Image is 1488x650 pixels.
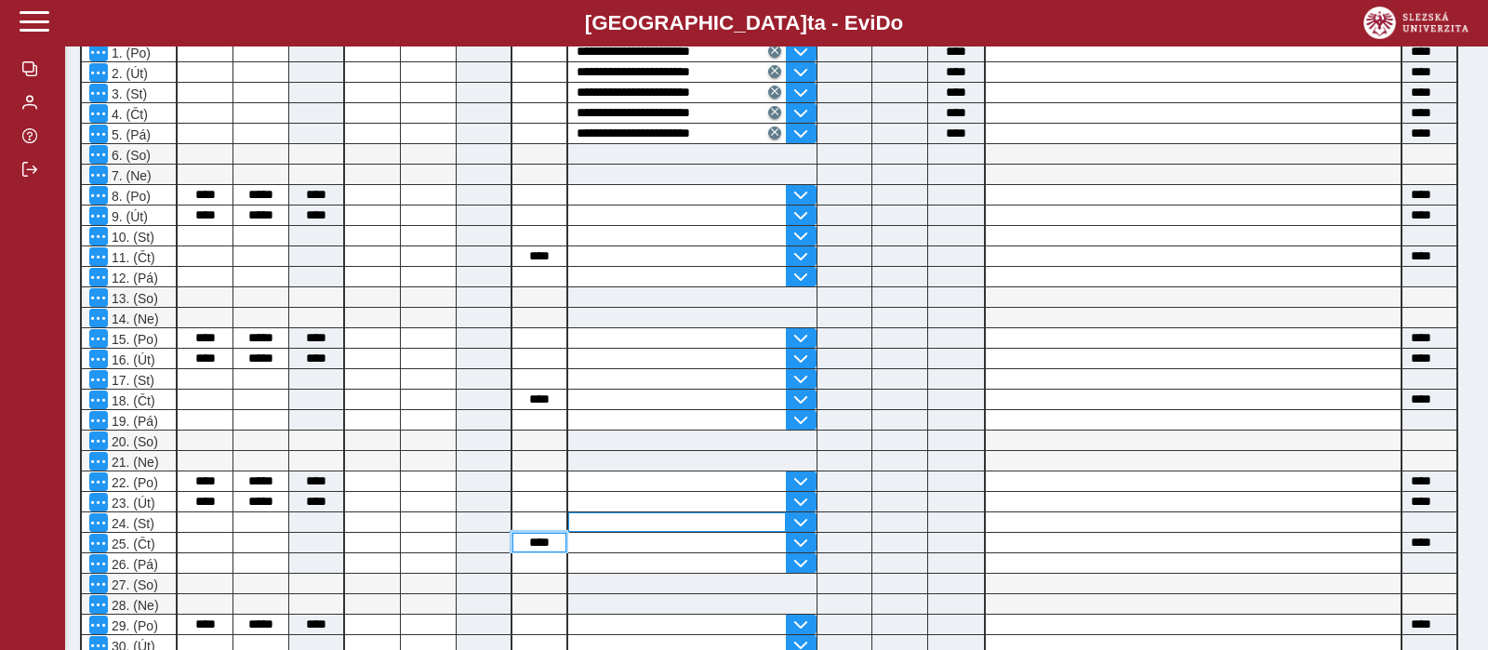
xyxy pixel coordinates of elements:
[89,186,108,205] button: Menu
[891,11,904,34] span: o
[108,496,155,511] span: 23. (Út)
[108,332,158,347] span: 15. (Po)
[89,63,108,82] button: Menu
[108,46,151,60] span: 1. (Po)
[1363,7,1468,39] img: logo_web_su.png
[89,452,108,471] button: Menu
[108,598,159,613] span: 28. (Ne)
[89,472,108,491] button: Menu
[89,554,108,573] button: Menu
[89,575,108,593] button: Menu
[108,373,154,388] span: 17. (St)
[89,84,108,102] button: Menu
[108,250,155,265] span: 11. (Čt)
[108,230,154,245] span: 10. (St)
[108,127,151,142] span: 5. (Pá)
[108,189,151,204] span: 8. (Po)
[108,516,154,531] span: 24. (St)
[108,455,159,470] span: 21. (Ne)
[89,431,108,450] button: Menu
[108,352,155,367] span: 16. (Út)
[89,595,108,614] button: Menu
[89,227,108,245] button: Menu
[89,534,108,552] button: Menu
[89,104,108,123] button: Menu
[89,493,108,511] button: Menu
[89,391,108,409] button: Menu
[108,557,158,572] span: 26. (Pá)
[108,537,155,551] span: 25. (Čt)
[108,393,155,408] span: 18. (Čt)
[89,513,108,532] button: Menu
[108,107,148,122] span: 4. (Čt)
[108,148,151,163] span: 6. (So)
[108,291,158,306] span: 13. (So)
[108,618,158,633] span: 29. (Po)
[89,145,108,164] button: Menu
[56,11,1432,35] b: [GEOGRAPHIC_DATA] a - Evi
[89,411,108,430] button: Menu
[89,370,108,389] button: Menu
[89,166,108,184] button: Menu
[108,86,147,101] span: 3. (St)
[89,616,108,634] button: Menu
[108,312,159,326] span: 14. (Ne)
[89,329,108,348] button: Menu
[108,66,148,81] span: 2. (Út)
[108,475,158,490] span: 22. (Po)
[89,309,108,327] button: Menu
[89,288,108,307] button: Menu
[89,350,108,368] button: Menu
[875,11,890,34] span: D
[108,271,158,285] span: 12. (Pá)
[108,434,158,449] span: 20. (So)
[89,43,108,61] button: Menu
[807,11,814,34] span: t
[108,168,152,183] span: 7. (Ne)
[89,268,108,286] button: Menu
[89,206,108,225] button: Menu
[108,414,158,429] span: 19. (Pá)
[89,247,108,266] button: Menu
[108,577,158,592] span: 27. (So)
[108,209,148,224] span: 9. (Út)
[89,125,108,143] button: Menu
